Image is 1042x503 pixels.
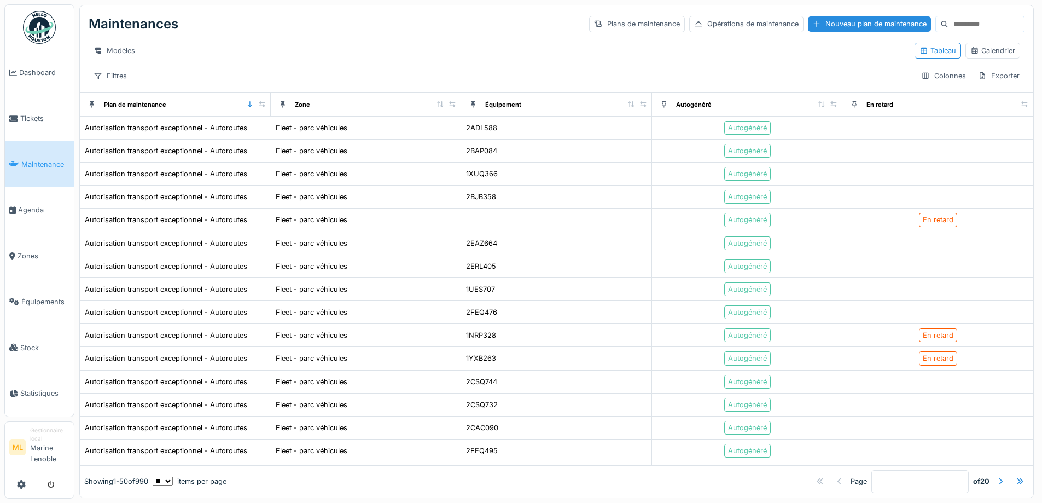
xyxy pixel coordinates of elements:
[466,169,498,179] div: 1XUQ366
[728,423,767,433] div: Autogénéré
[923,353,953,363] div: En retard
[973,476,989,487] strong: of 20
[276,192,347,202] div: Fleet - parc véhicules
[85,238,247,248] div: Autorisation transport exceptionnel - Autoroutes
[276,261,347,271] div: Fleet - parc véhicules
[5,233,74,279] a: Zones
[970,45,1015,56] div: Calendrier
[728,238,767,248] div: Autogénéré
[728,123,767,133] div: Autogénéré
[21,159,69,170] span: Maintenance
[973,68,1024,84] div: Exporter
[728,284,767,294] div: Autogénéré
[85,284,247,294] div: Autorisation transport exceptionnel - Autoroutes
[20,113,69,124] span: Tickets
[85,169,247,179] div: Autorisation transport exceptionnel - Autoroutes
[23,11,56,44] img: Badge_color-CXgf-gQk.svg
[85,377,247,387] div: Autorisation transport exceptionnel - Autoroutes
[466,307,497,317] div: 2FEQ476
[5,279,74,325] a: Équipements
[89,68,132,84] div: Filtres
[85,307,247,317] div: Autorisation transport exceptionnel - Autoroutes
[466,192,496,202] div: 2BJB358
[808,16,931,31] div: Nouveau plan de maintenance
[466,284,495,294] div: 1UES707
[728,192,767,202] div: Autogénéré
[466,238,497,248] div: 2EAZ664
[466,123,497,133] div: 2ADL588
[728,400,767,410] div: Autogénéré
[728,377,767,387] div: Autogénéré
[276,169,347,179] div: Fleet - parc véhicules
[276,146,347,156] div: Fleet - parc véhicules
[85,353,247,363] div: Autorisation transport exceptionnel - Autoroutes
[276,330,347,340] div: Fleet - parc véhicules
[466,400,498,410] div: 2CSQ732
[9,439,26,455] li: ML
[85,146,247,156] div: Autorisation transport exceptionnel - Autoroutes
[20,388,69,398] span: Statistiques
[728,353,767,363] div: Autogénéré
[153,476,226,487] div: items per page
[21,297,69,307] span: Équipements
[276,284,347,294] div: Fleet - parc véhicules
[466,353,496,363] div: 1YXB263
[916,68,971,84] div: Colonnes
[276,400,347,410] div: Fleet - parc véhicules
[589,16,685,32] div: Plans de maintenance
[466,423,498,433] div: 2CAC090
[923,215,953,225] div: En retard
[85,423,247,433] div: Autorisation transport exceptionnel - Autoroutes
[85,215,247,225] div: Autorisation transport exceptionnel - Autoroutes
[85,330,247,340] div: Autorisation transport exceptionnel - Autoroutes
[30,426,69,443] div: Gestionnaire local
[5,50,74,96] a: Dashboard
[5,371,74,417] a: Statistiques
[30,426,69,469] li: Marine Lenoble
[5,325,74,371] a: Stock
[466,146,497,156] div: 2BAP084
[728,261,767,271] div: Autogénéré
[9,426,69,471] a: ML Gestionnaire localMarine Lenoble
[689,16,804,32] div: Opérations de maintenance
[89,10,178,38] div: Maintenances
[19,67,69,78] span: Dashboard
[728,169,767,179] div: Autogénéré
[728,307,767,317] div: Autogénéré
[5,187,74,233] a: Agenda
[851,476,867,487] div: Page
[276,446,347,456] div: Fleet - parc véhicules
[276,215,347,225] div: Fleet - parc véhicules
[728,146,767,156] div: Autogénéré
[485,100,521,109] div: Équipement
[85,400,247,410] div: Autorisation transport exceptionnel - Autoroutes
[276,123,347,133] div: Fleet - parc véhicules
[676,100,712,109] div: Autogénéré
[20,343,69,353] span: Stock
[866,100,893,109] div: En retard
[276,377,347,387] div: Fleet - parc véhicules
[923,330,953,340] div: En retard
[466,377,497,387] div: 2CSQ744
[85,192,247,202] div: Autorisation transport exceptionnel - Autoroutes
[728,330,767,340] div: Autogénéré
[466,261,496,271] div: 2ERL405
[18,251,69,261] span: Zones
[728,446,767,456] div: Autogénéré
[104,100,166,109] div: Plan de maintenance
[295,100,310,109] div: Zone
[276,353,347,363] div: Fleet - parc véhicules
[919,45,956,56] div: Tableau
[5,96,74,142] a: Tickets
[84,476,148,487] div: Showing 1 - 50 of 990
[5,141,74,187] a: Maintenance
[466,446,498,456] div: 2FEQ495
[276,238,347,248] div: Fleet - parc véhicules
[276,307,347,317] div: Fleet - parc véhicules
[89,43,140,59] div: Modèles
[18,205,69,215] span: Agenda
[728,215,767,225] div: Autogénéré
[85,261,247,271] div: Autorisation transport exceptionnel - Autoroutes
[466,330,496,340] div: 1NRP328
[85,446,247,456] div: Autorisation transport exceptionnel - Autoroutes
